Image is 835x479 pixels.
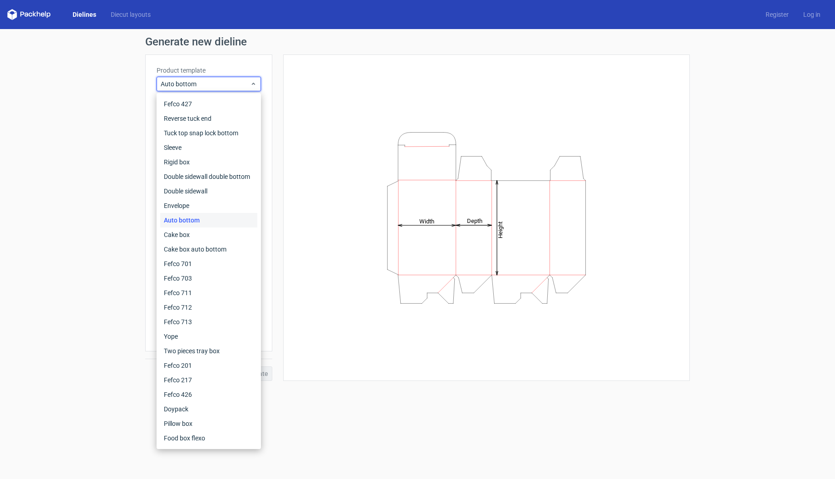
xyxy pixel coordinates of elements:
[160,111,257,126] div: Reverse tuck end
[160,257,257,271] div: Fefco 701
[160,431,257,445] div: Food box flexo
[160,198,257,213] div: Envelope
[65,10,103,19] a: Dielines
[160,213,257,227] div: Auto bottom
[160,169,257,184] div: Double sidewall double bottom
[160,126,257,140] div: Tuck top snap lock bottom
[160,184,257,198] div: Double sidewall
[160,242,257,257] div: Cake box auto bottom
[160,140,257,155] div: Sleeve
[419,217,434,224] tspan: Width
[160,315,257,329] div: Fefco 713
[160,300,257,315] div: Fefco 712
[160,402,257,416] div: Doypack
[161,79,250,89] span: Auto bottom
[160,271,257,286] div: Fefco 703
[160,155,257,169] div: Rigid box
[160,286,257,300] div: Fefco 711
[467,217,482,224] tspan: Depth
[160,387,257,402] div: Fefco 426
[160,416,257,431] div: Pillow box
[160,329,257,344] div: Yope
[796,10,828,19] a: Log in
[103,10,158,19] a: Diecut layouts
[157,66,261,75] label: Product template
[160,373,257,387] div: Fefco 217
[160,97,257,111] div: Fefco 427
[758,10,796,19] a: Register
[160,358,257,373] div: Fefco 201
[145,36,690,47] h1: Generate new dieline
[497,221,504,238] tspan: Height
[160,344,257,358] div: Two pieces tray box
[160,227,257,242] div: Cake box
